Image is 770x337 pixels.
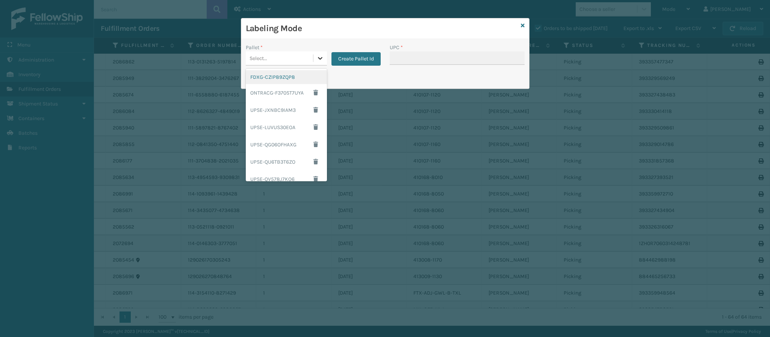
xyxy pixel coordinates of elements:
[246,70,327,84] div: FDXG-CZIP89ZQP8
[246,119,327,136] div: UPSE-LUVUS30EOA
[246,84,327,101] div: ONTRACG-F370ST7UYA
[331,52,381,66] button: Create Pallet Id
[246,153,327,170] div: UPSE-QU6TB3T6ZO
[246,101,327,119] div: UPSE-JXNBC9IAM3
[390,44,403,51] label: UPC
[250,54,267,62] div: Select...
[246,170,327,188] div: UPSE-QV578J7KO6
[246,23,518,34] h3: Labeling Mode
[246,136,327,153] div: UPSE-QG06OFHAXG
[246,44,263,51] label: Pallet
